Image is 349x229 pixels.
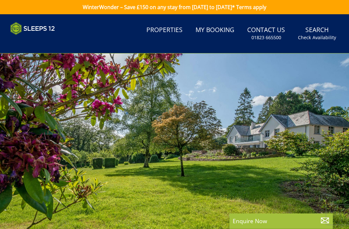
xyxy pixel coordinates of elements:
[144,23,185,38] a: Properties
[233,217,330,225] p: Enquire Now
[245,23,288,44] a: Contact Us01823 665500
[7,39,75,44] iframe: Customer reviews powered by Trustpilot
[193,23,237,38] a: My Booking
[10,22,55,35] img: Sleeps 12
[298,34,336,41] small: Check Availability
[251,34,281,41] small: 01823 665500
[295,23,339,44] a: SearchCheck Availability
